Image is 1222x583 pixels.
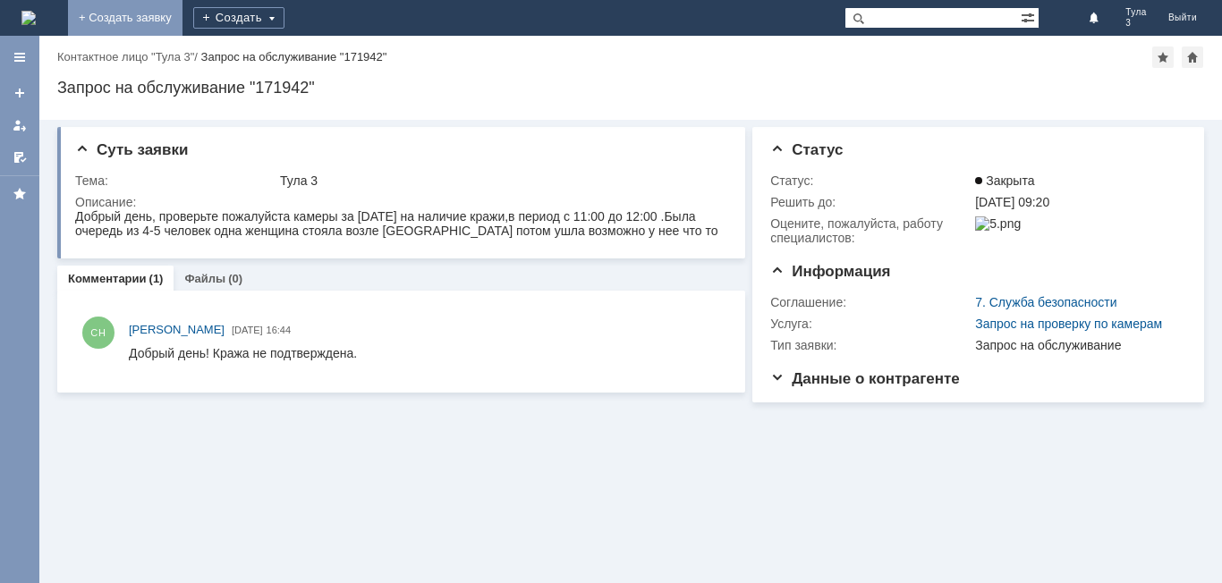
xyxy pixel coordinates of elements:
[770,317,972,331] div: Услуга:
[770,141,843,158] span: Статус
[975,216,1021,231] img: 5.png
[770,338,972,352] div: Тип заявки:
[770,173,972,188] div: Статус:
[5,143,34,172] a: Мои согласования
[975,195,1049,209] span: [DATE] 09:20
[21,11,36,25] a: Перейти на домашнюю страницу
[1021,8,1039,25] span: Расширенный поиск
[57,50,201,63] div: /
[232,325,263,335] span: [DATE]
[267,325,292,335] span: 16:44
[5,111,34,139] a: Мои заявки
[770,263,890,280] span: Информация
[975,317,1162,331] a: Запрос на проверку по камерам
[5,79,34,107] a: Создать заявку
[770,216,972,245] div: Oцените, пожалуйста, работу специалистов:
[184,272,225,285] a: Файлы
[201,50,387,63] div: Запрос на обслуживание "171942"
[280,173,721,188] div: Тула 3
[1125,7,1147,18] span: Тула
[75,173,276,188] div: Тема:
[975,173,1034,188] span: Закрыта
[21,11,36,25] img: logo
[1125,18,1147,29] span: 3
[975,338,1178,352] div: Запрос на обслуживание
[75,195,725,209] div: Описание:
[57,79,1204,97] div: Запрос на обслуживание "171942"
[129,323,225,336] span: [PERSON_NAME]
[1182,46,1203,68] div: Сделать домашней страницей
[193,7,284,29] div: Создать
[770,295,972,309] div: Соглашение:
[75,141,188,158] span: Суть заявки
[770,195,972,209] div: Решить до:
[228,272,242,285] div: (0)
[129,321,225,339] a: [PERSON_NAME]
[975,295,1116,309] a: 7. Служба безопасности
[68,272,147,285] a: Комментарии
[770,370,960,387] span: Данные о контрагенте
[1152,46,1174,68] div: Добавить в избранное
[57,50,194,63] a: Контактное лицо "Тула 3"
[149,272,164,285] div: (1)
